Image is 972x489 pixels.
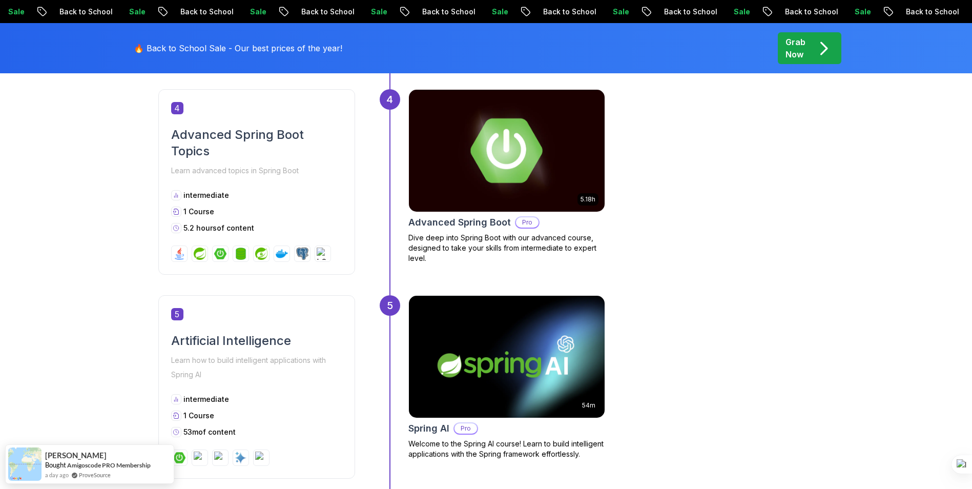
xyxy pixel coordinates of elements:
[240,7,273,17] p: Sale
[173,248,185,260] img: java logo
[45,461,66,469] span: Bought
[408,233,605,263] p: Dive deep into Spring Boot with our advanced course, designed to take your skills from intermedia...
[408,215,511,230] h2: Advanced Spring Boot
[317,248,329,260] img: h2 logo
[654,7,724,17] p: Back to School
[380,295,400,316] div: 5
[214,452,226,464] img: spring-framework logo
[724,7,757,17] p: Sale
[412,7,482,17] p: Back to School
[171,7,240,17] p: Back to School
[194,452,206,464] img: spring-ai logo
[454,423,477,434] p: Pro
[516,217,539,228] p: Pro
[409,90,605,212] img: Advanced Spring Boot card
[408,295,605,459] a: Spring AI card54mSpring AIProWelcome to the Spring AI course! Learn to build intelligent applicat...
[845,7,878,17] p: Sale
[183,190,229,200] p: intermediate
[183,427,236,437] p: 53m of content
[581,195,595,203] p: 5.18h
[171,127,342,159] h2: Advanced Spring Boot Topics
[235,248,247,260] img: spring-data-jpa logo
[183,394,229,404] p: intermediate
[171,333,342,349] h2: Artificial Intelligence
[482,7,515,17] p: Sale
[214,248,226,260] img: spring-boot logo
[8,447,42,481] img: provesource social proof notification image
[408,439,605,459] p: Welcome to the Spring AI course! Learn to build intelligent applications with the Spring framewor...
[603,7,636,17] p: Sale
[67,461,151,469] a: Amigoscode PRO Membership
[183,207,214,216] span: 1 Course
[533,7,603,17] p: Back to School
[361,7,394,17] p: Sale
[50,7,119,17] p: Back to School
[235,452,247,464] img: ai logo
[173,452,185,464] img: spring-boot logo
[194,248,206,260] img: spring logo
[408,421,449,436] h2: Spring AI
[171,308,183,320] span: 5
[183,223,254,233] p: 5.2 hours of content
[171,353,342,382] p: Learn how to build intelligent applications with Spring AI
[79,471,111,479] a: ProveSource
[171,164,342,178] p: Learn advanced topics in Spring Boot
[408,89,605,263] a: Advanced Spring Boot card5.18hAdvanced Spring BootProDive deep into Spring Boot with our advanced...
[785,36,805,60] p: Grab Now
[775,7,845,17] p: Back to School
[296,248,308,260] img: postgres logo
[183,411,214,420] span: 1 Course
[45,471,69,479] span: a day ago
[255,248,267,260] img: spring-security logo
[119,7,152,17] p: Sale
[171,102,183,114] span: 4
[582,401,595,410] p: 54m
[292,7,361,17] p: Back to School
[276,248,288,260] img: docker logo
[896,7,966,17] p: Back to School
[409,296,605,418] img: Spring AI card
[134,42,342,54] p: 🔥 Back to School Sale - Our best prices of the year!
[45,451,107,460] span: [PERSON_NAME]
[255,452,267,464] img: openai logo
[380,89,400,110] div: 4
